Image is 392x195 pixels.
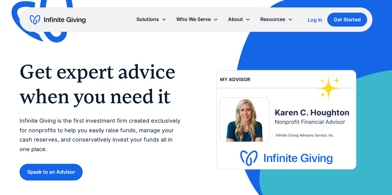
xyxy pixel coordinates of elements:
div: Resources [260,15,285,23]
a: Speak to an Advisor [20,164,83,180]
a: Log In [308,16,322,23]
div: Log In [308,17,322,22]
div: About [228,15,243,23]
div: Solutions [136,15,159,23]
a: Get Started [327,13,367,27]
div: Who We Serve [176,15,211,23]
h1: Get expert advice when you need it [20,59,183,109]
p: Infinite Giving is the first investment firm created exclusively for nonprofits to help you easil... [20,116,183,154]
